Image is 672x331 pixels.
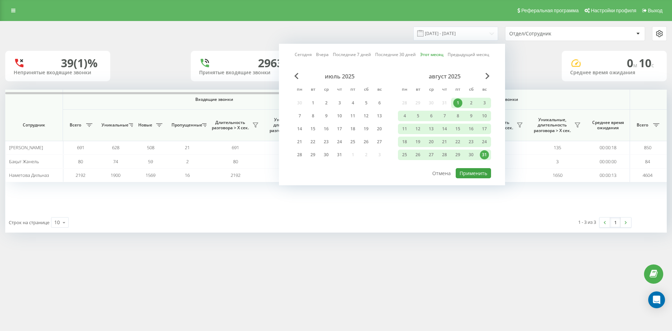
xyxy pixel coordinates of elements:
div: вс 24 авг. 2025 г. [478,137,491,147]
span: 2 [186,158,189,165]
div: Open Intercom Messenger [648,291,665,308]
abbr: пятница [453,85,463,95]
div: 10 [480,111,489,120]
div: пн 4 авг. 2025 г. [398,111,411,121]
div: 30 [467,150,476,159]
div: июль 2025 [293,73,386,80]
div: пт 11 июля 2025 г. [346,111,359,121]
div: пн 21 июля 2025 г. [293,137,306,147]
div: сб 12 июля 2025 г. [359,111,373,121]
div: 3 [335,98,344,108]
div: вт 8 июля 2025 г. [306,111,320,121]
span: [PERSON_NAME] [9,144,43,151]
span: Всего [66,122,84,128]
div: пт 25 июля 2025 г. [346,137,359,147]
div: 16 [322,124,331,133]
div: 2963 [258,56,283,70]
div: 5 [362,98,371,108]
div: 31 [480,150,489,159]
div: 22 [308,137,317,146]
div: чт 3 июля 2025 г. [333,98,346,108]
div: 24 [480,137,489,146]
div: пт 18 июля 2025 г. [346,124,359,134]
div: 25 [348,137,357,146]
div: пт 15 авг. 2025 г. [451,124,464,134]
div: ср 27 авг. 2025 г. [425,150,438,160]
div: 29 [308,150,317,159]
div: 16 [467,124,476,133]
span: Бақыт Жанель [9,158,39,165]
div: 27 [427,150,436,159]
span: 1900 [111,172,120,178]
span: Выход [648,8,663,13]
div: сб 23 авг. 2025 г. [464,137,478,147]
div: 31 [335,150,344,159]
span: 1650 [553,172,562,178]
div: чт 21 авг. 2025 г. [438,137,451,147]
span: 59 [148,158,153,165]
span: Уникальные, длительность разговора > Х сек. [532,117,572,133]
div: сб 9 авг. 2025 г. [464,111,478,121]
div: 7 [440,111,449,120]
span: 74 [113,158,118,165]
div: 24 [335,137,344,146]
div: 8 [453,111,462,120]
div: ср 6 авг. 2025 г. [425,111,438,121]
div: август 2025 [398,73,491,80]
td: 00:00:13 [586,168,630,182]
div: чт 24 июля 2025 г. [333,137,346,147]
abbr: среда [426,85,436,95]
div: вт 29 июля 2025 г. [306,150,320,160]
div: вт 12 авг. 2025 г. [411,124,425,134]
div: ср 20 авг. 2025 г. [425,137,438,147]
div: 20 [427,137,436,146]
div: 28 [440,150,449,159]
div: вс 31 авг. 2025 г. [478,150,491,160]
div: пт 22 авг. 2025 г. [451,137,464,147]
span: 2192 [76,172,85,178]
div: 15 [453,124,462,133]
div: 14 [295,124,304,133]
div: чт 17 июля 2025 г. [333,124,346,134]
div: чт 10 июля 2025 г. [333,111,346,121]
div: 11 [400,124,409,133]
div: 18 [400,137,409,146]
abbr: вторник [308,85,318,95]
div: пт 4 июля 2025 г. [346,98,359,108]
div: ср 13 авг. 2025 г. [425,124,438,134]
div: 30 [322,150,331,159]
div: ср 30 июля 2025 г. [320,150,333,160]
div: 25 [400,150,409,159]
div: 21 [440,137,449,146]
div: вс 13 июля 2025 г. [373,111,386,121]
div: 17 [335,124,344,133]
div: вс 6 июля 2025 г. [373,98,386,108]
span: Всего [633,122,651,128]
div: 39 (1)% [61,56,98,70]
abbr: вторник [413,85,423,95]
div: чт 7 авг. 2025 г. [438,111,451,121]
div: вс 3 авг. 2025 г. [478,98,491,108]
span: Сотрудник [11,122,57,128]
div: 10 [54,219,60,226]
span: Настройки профиля [591,8,636,13]
span: 135 [554,144,561,151]
div: вс 17 авг. 2025 г. [478,124,491,134]
div: 7 [295,111,304,120]
span: 84 [645,158,650,165]
div: пт 29 авг. 2025 г. [451,150,464,160]
div: чт 28 авг. 2025 г. [438,150,451,160]
button: Отмена [428,168,455,178]
div: пн 11 авг. 2025 г. [398,124,411,134]
div: ср 2 июля 2025 г. [320,98,333,108]
a: Этот месяц [420,51,443,58]
div: сб 26 июля 2025 г. [359,137,373,147]
span: c [651,61,654,69]
div: 4 [348,98,357,108]
div: пт 8 авг. 2025 г. [451,111,464,121]
div: 5 [413,111,422,120]
span: 10 [639,55,654,70]
div: 9 [467,111,476,120]
div: Отдел/Сотрудник [509,31,593,37]
span: 4604 [643,172,652,178]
